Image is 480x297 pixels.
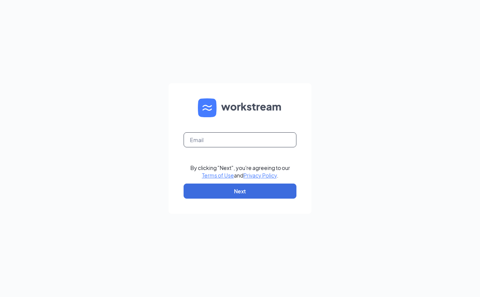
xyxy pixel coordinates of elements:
input: Email [184,132,296,147]
a: Privacy Policy [243,172,277,179]
img: WS logo and Workstream text [198,98,282,117]
div: By clicking "Next", you're agreeing to our and . [190,164,290,179]
a: Terms of Use [202,172,234,179]
button: Next [184,184,296,199]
